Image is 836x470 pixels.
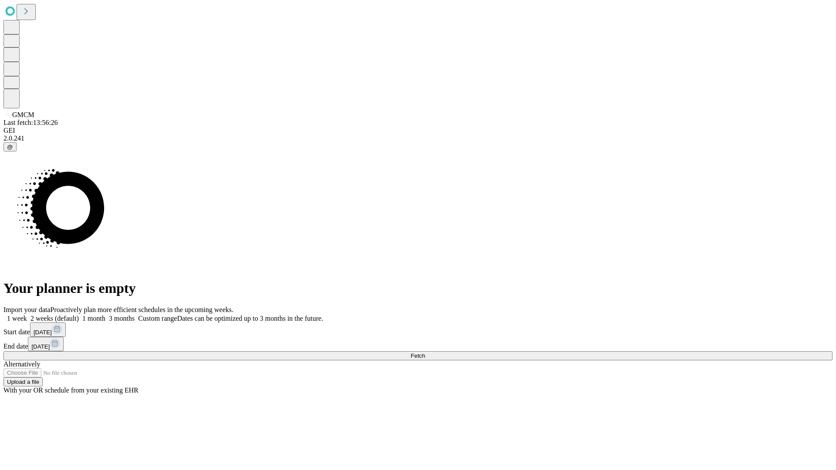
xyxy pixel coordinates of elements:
[31,343,50,350] span: [DATE]
[12,111,34,118] span: GMCM
[7,144,13,150] span: @
[3,351,833,360] button: Fetch
[7,315,27,322] span: 1 week
[3,377,43,386] button: Upload a file
[3,134,833,142] div: 2.0.241
[34,329,52,336] span: [DATE]
[3,322,833,337] div: Start date
[3,337,833,351] div: End date
[3,306,51,313] span: Import your data
[30,315,79,322] span: 2 weeks (default)
[3,119,58,126] span: Last fetch: 13:56:26
[3,360,40,368] span: Alternatively
[82,315,105,322] span: 1 month
[177,315,323,322] span: Dates can be optimized up to 3 months in the future.
[28,337,64,351] button: [DATE]
[3,127,833,134] div: GEI
[30,322,66,337] button: [DATE]
[411,352,425,359] span: Fetch
[3,280,833,296] h1: Your planner is empty
[3,386,138,394] span: With your OR schedule from your existing EHR
[138,315,177,322] span: Custom range
[109,315,135,322] span: 3 months
[51,306,233,313] span: Proactively plan more efficient schedules in the upcoming weeks.
[3,142,17,151] button: @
